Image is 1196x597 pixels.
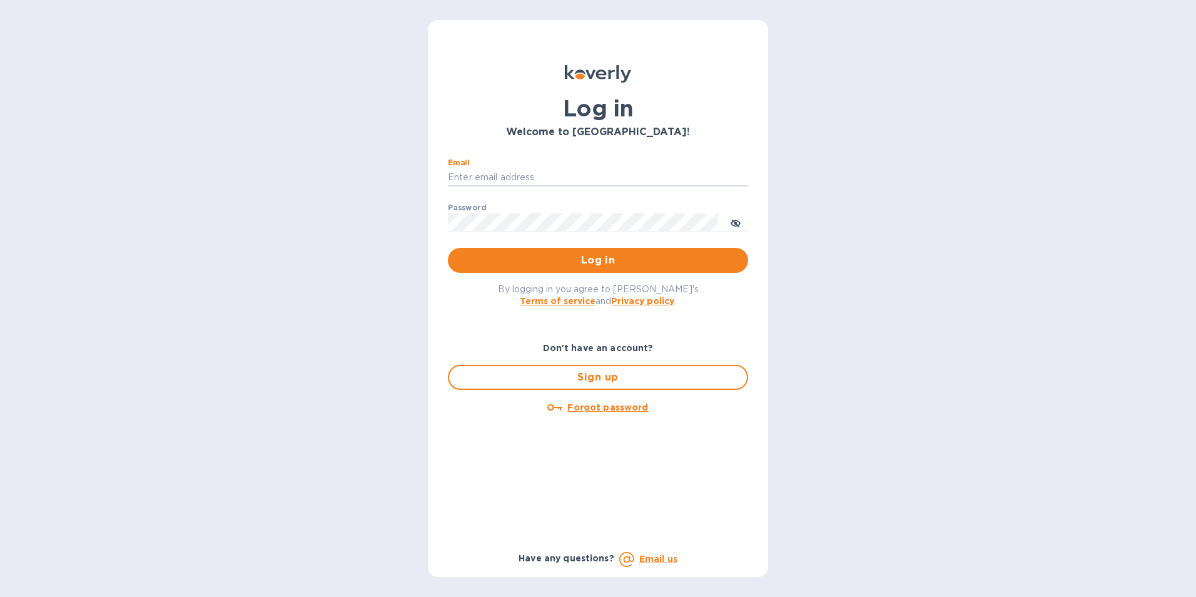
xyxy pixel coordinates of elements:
[448,204,486,212] label: Password
[543,343,654,353] b: Don't have an account?
[611,296,674,306] a: Privacy policy
[458,253,738,268] span: Log in
[723,210,748,235] button: toggle password visibility
[567,402,648,412] u: Forgot password
[520,296,595,306] a: Terms of service
[498,284,699,306] span: By logging in you agree to [PERSON_NAME]'s and .
[639,554,677,564] a: Email us
[448,365,748,390] button: Sign up
[459,370,737,385] span: Sign up
[519,553,614,563] b: Have any questions?
[448,126,748,138] h3: Welcome to [GEOGRAPHIC_DATA]!
[448,159,470,166] label: Email
[448,248,748,273] button: Log in
[448,95,748,121] h1: Log in
[448,168,748,187] input: Enter email address
[565,65,631,83] img: Koverly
